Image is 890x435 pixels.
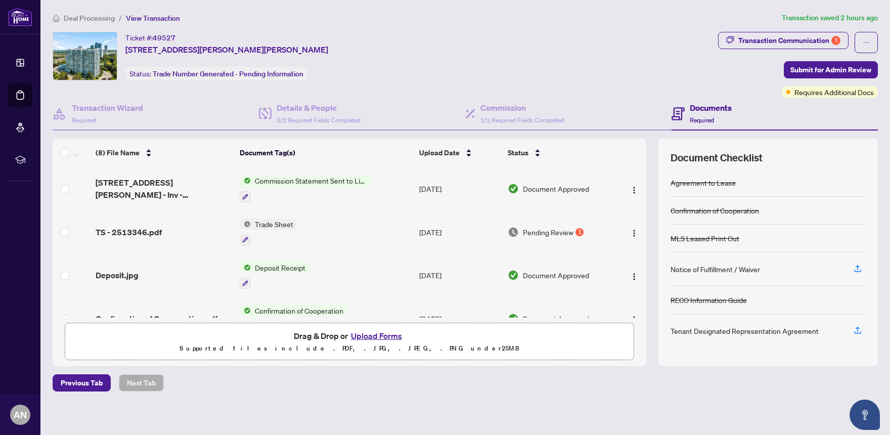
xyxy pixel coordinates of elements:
[119,12,122,24] li: /
[71,342,628,355] p: Supported files include .PDF, .JPG, .JPEG, .PNG under 25 MB
[738,32,840,49] div: Transaction Communication
[626,224,642,240] button: Logo
[240,175,371,202] button: Status IconCommission Statement Sent to Listing Brokerage
[630,229,638,237] img: Logo
[626,267,642,283] button: Logo
[53,15,60,22] span: home
[671,151,763,165] span: Document Checklist
[523,183,589,194] span: Document Approved
[65,323,634,361] span: Drag & Drop orUpload FormsSupported files include .PDF, .JPG, .JPEG, .PNG under25MB
[863,39,870,46] span: ellipsis
[690,116,714,124] span: Required
[72,102,143,114] h4: Transaction Wizard
[61,375,103,391] span: Previous Tab
[508,227,519,238] img: Document Status
[251,262,309,273] span: Deposit Receipt
[96,147,140,158] span: (8) File Name
[718,32,849,49] button: Transaction Communication1
[415,297,504,340] td: [DATE]
[508,270,519,281] img: Document Status
[240,219,251,230] img: Status Icon
[240,262,251,273] img: Status Icon
[626,181,642,197] button: Logo
[671,233,739,244] div: MLS Leased Print Out
[153,33,175,42] span: 49527
[96,313,217,325] span: Confirmation of Co-operation.pdf
[419,147,460,158] span: Upload Date
[126,14,180,23] span: View Transaction
[96,269,139,281] span: Deposit.jpg
[96,226,162,238] span: TS - 2513346.pdf
[236,139,415,167] th: Document Tag(s)
[831,36,840,45] div: 1
[53,374,111,391] button: Previous Tab
[125,67,307,80] div: Status:
[153,69,303,78] span: Trade Number Generated - Pending Information
[251,219,297,230] span: Trade Sheet
[523,227,573,238] span: Pending Review
[508,313,519,324] img: Document Status
[671,325,819,336] div: Tenant Designated Representation Agreement
[8,8,32,26] img: logo
[240,175,251,186] img: Status Icon
[64,14,115,23] span: Deal Processing
[575,228,584,236] div: 1
[348,329,405,342] button: Upload Forms
[630,316,638,324] img: Logo
[415,210,504,254] td: [DATE]
[671,294,747,306] div: RECO Information Guide
[504,139,615,167] th: Status
[125,32,175,43] div: Ticket #:
[240,305,347,332] button: Status IconConfirmation of Cooperation
[53,32,117,80] img: IMG-N12270937_1.jpg
[251,305,347,316] span: Confirmation of Cooperation
[480,102,564,114] h4: Commission
[690,102,732,114] h4: Documents
[294,329,405,342] span: Drag & Drop or
[508,147,528,158] span: Status
[523,313,589,324] span: Document Approved
[72,116,96,124] span: Required
[480,116,564,124] span: 1/1 Required Fields Completed
[251,175,371,186] span: Commission Statement Sent to Listing Brokerage
[784,61,878,78] button: Submit for Admin Review
[240,262,309,289] button: Status IconDeposit Receipt
[630,273,638,281] img: Logo
[415,167,504,210] td: [DATE]
[794,86,874,98] span: Requires Additional Docs
[671,205,759,216] div: Confirmation of Cooperation
[850,400,880,430] button: Open asap
[277,116,361,124] span: 2/2 Required Fields Completed
[508,183,519,194] img: Document Status
[630,186,638,194] img: Logo
[119,374,164,391] button: Next Tab
[240,305,251,316] img: Status Icon
[14,408,27,422] span: AN
[671,264,760,275] div: Notice of Fulfillment / Waiver
[626,311,642,327] button: Logo
[415,139,504,167] th: Upload Date
[125,43,328,56] span: [STREET_ADDRESS][PERSON_NAME][PERSON_NAME]
[240,219,297,246] button: Status IconTrade Sheet
[277,102,361,114] h4: Details & People
[92,139,235,167] th: (8) File Name
[96,177,231,201] span: [STREET_ADDRESS][PERSON_NAME] - Inv - 2513346.pdf
[671,177,736,188] div: Agreement to Lease
[523,270,589,281] span: Document Approved
[782,12,878,24] article: Transaction saved 2 hours ago
[790,62,871,78] span: Submit for Admin Review
[415,254,504,297] td: [DATE]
